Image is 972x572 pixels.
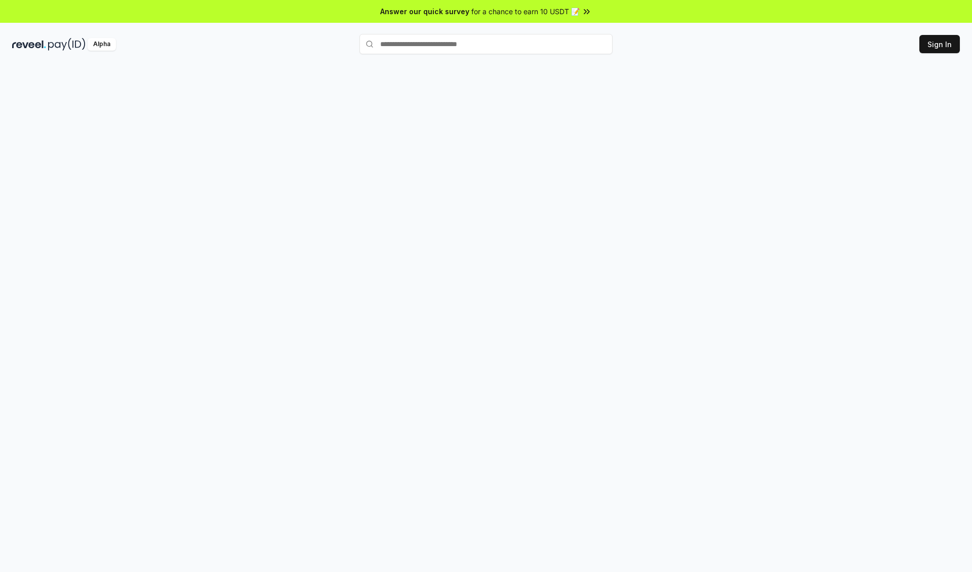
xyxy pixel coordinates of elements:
div: Alpha [88,38,116,51]
span: Answer our quick survey [380,6,469,17]
img: reveel_dark [12,38,46,51]
button: Sign In [919,35,960,53]
span: for a chance to earn 10 USDT 📝 [471,6,580,17]
img: pay_id [48,38,86,51]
